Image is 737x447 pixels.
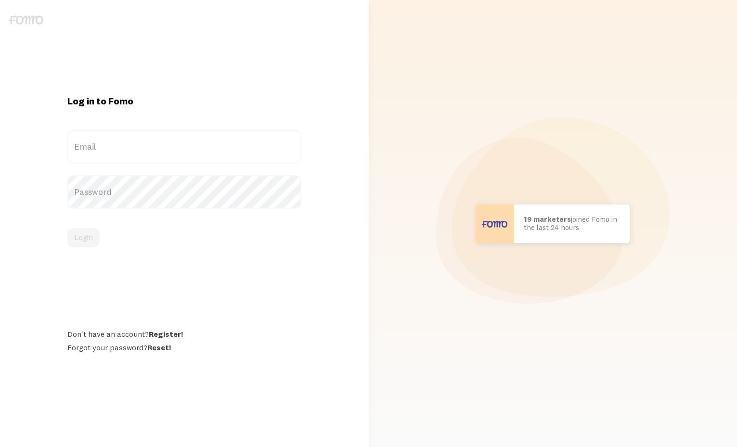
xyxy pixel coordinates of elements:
label: Password [67,175,301,209]
div: Forgot your password? [67,343,301,352]
div: Don't have an account? [67,329,301,339]
a: Reset! [147,343,171,352]
h1: Log in to Fomo [67,95,301,107]
p: joined Fomo in the last 24 hours [524,216,620,231]
a: Register! [149,329,183,339]
img: fomo-logo-gray-b99e0e8ada9f9040e2984d0d95b3b12da0074ffd48d1e5cb62ac37fc77b0b268.svg [9,15,43,25]
b: 19 marketers [524,215,571,224]
label: Email [67,130,301,164]
img: User avatar [476,204,514,243]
